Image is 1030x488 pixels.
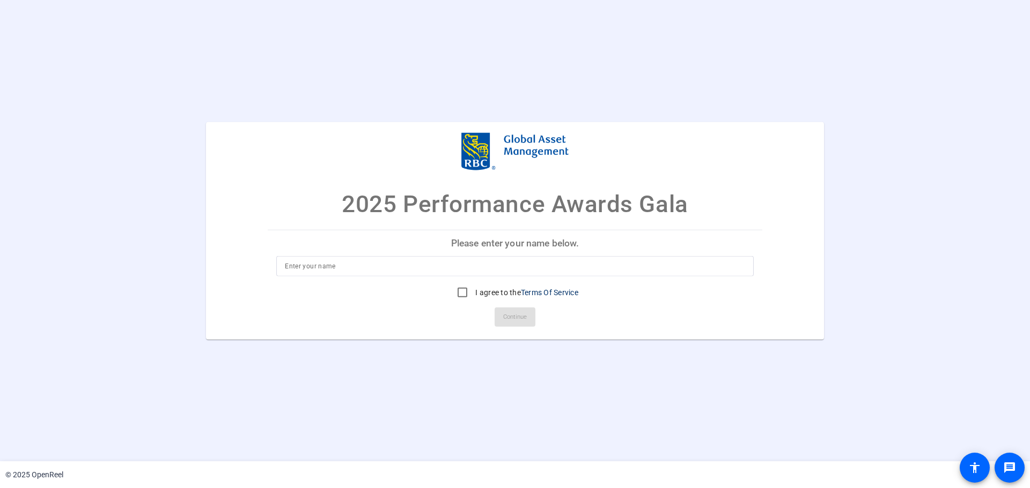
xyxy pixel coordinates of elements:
div: © 2025 OpenReel [5,469,63,481]
mat-icon: accessibility [968,461,981,474]
img: company-logo [461,132,569,170]
p: Please enter your name below. [268,230,762,256]
label: I agree to the [473,287,578,298]
a: Terms Of Service [521,288,578,297]
input: Enter your name [285,260,745,273]
p: 2025 Performance Awards Gala [342,186,688,221]
mat-icon: message [1003,461,1016,474]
